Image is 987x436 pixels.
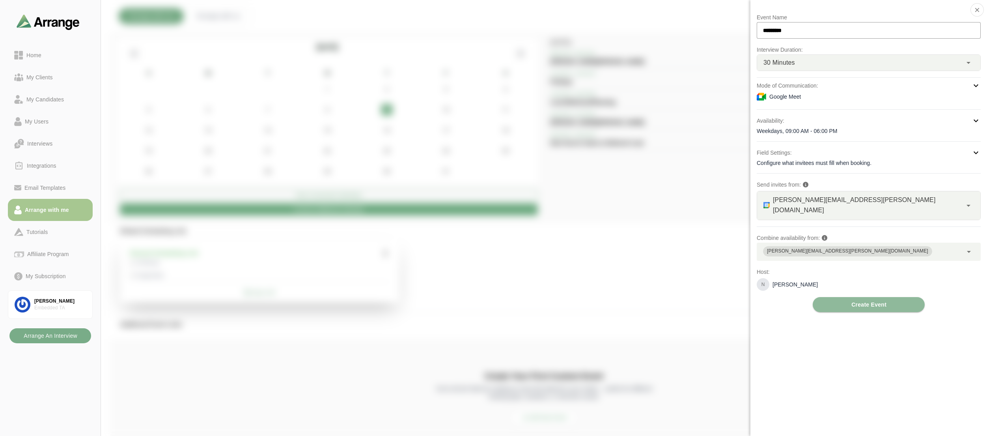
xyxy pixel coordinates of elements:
p: Availability: [757,116,784,125]
span: 30 Minutes [763,58,795,68]
p: Send invites from: [757,180,981,189]
p: [PERSON_NAME] [772,281,818,288]
div: Embedded TA [34,305,86,311]
a: Arrange with me [8,199,93,221]
p: Host: [757,267,981,277]
button: Create Event [813,297,925,312]
div: Arrange with me [22,205,72,215]
a: Interviews [8,133,93,155]
div: Weekdays, 09:00 AM - 06:00 PM [757,127,981,135]
a: Home [8,44,93,66]
p: Interview Duration: [757,45,981,54]
div: Google Meet [757,92,981,101]
a: Tutorials [8,221,93,243]
b: Arrange An Interview [23,328,77,343]
div: Configure what invitees must fill when booking. [757,159,981,167]
div: [PERSON_NAME][EMAIL_ADDRESS][PERSON_NAME][DOMAIN_NAME] [767,247,928,255]
img: arrangeai-name-small-logo.4d2b8aee.svg [17,14,80,30]
img: Meeting Mode Icon [757,92,766,101]
a: My Users [8,110,93,133]
div: My Users [22,117,52,126]
p: Combine availability from: [757,233,981,243]
a: [PERSON_NAME]Embedded TA [8,290,93,319]
div: Tutorials [23,227,51,237]
span: Create Event [851,297,886,312]
div: Interviews [24,139,56,148]
span: [PERSON_NAME][EMAIL_ADDRESS][PERSON_NAME][DOMAIN_NAME] [773,195,955,215]
img: GOOGLE [763,202,770,208]
a: Email Templates [8,177,93,199]
div: My Candidates [23,95,67,104]
p: Mode of Communication: [757,81,818,90]
div: Email Templates [21,183,69,193]
div: My Clients [23,73,56,82]
a: Integrations [8,155,93,177]
button: Arrange An Interview [9,328,91,343]
div: Affiliate Program [24,249,72,259]
p: Event Name [757,13,981,22]
div: [PERSON_NAME] [34,298,86,305]
a: My Candidates [8,88,93,110]
a: My Subscription [8,265,93,287]
div: Home [23,51,45,60]
div: Integrations [24,161,60,170]
div: My Subscription [22,271,69,281]
a: My Clients [8,66,93,88]
div: N [757,278,769,291]
a: Affiliate Program [8,243,93,265]
p: Field Settings: [757,148,792,157]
